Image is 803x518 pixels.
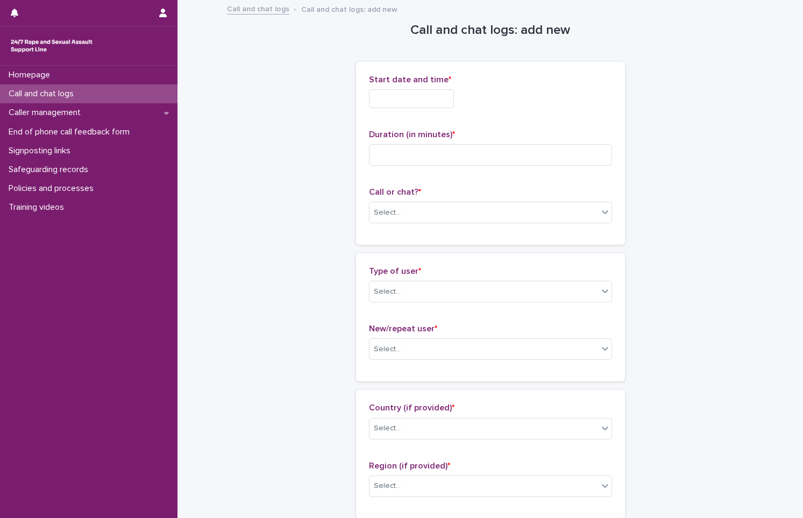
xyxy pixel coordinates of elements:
[369,267,421,275] span: Type of user
[374,207,401,218] div: Select...
[369,462,450,470] span: Region (if provided)
[369,188,421,196] span: Call or chat?
[4,202,73,212] p: Training videos
[301,3,397,15] p: Call and chat logs: add new
[374,286,401,297] div: Select...
[4,108,89,118] p: Caller management
[4,70,59,80] p: Homepage
[374,480,401,492] div: Select...
[227,2,289,15] a: Call and chat logs
[4,89,82,99] p: Call and chat logs
[356,23,625,38] h1: Call and chat logs: add new
[369,403,454,412] span: Country (if provided)
[374,423,401,434] div: Select...
[4,165,97,175] p: Safeguarding records
[369,130,455,139] span: Duration (in minutes)
[369,75,451,84] span: Start date and time
[9,35,95,56] img: rhQMoQhaT3yELyF149Cw
[4,146,79,156] p: Signposting links
[374,344,401,355] div: Select...
[4,183,102,194] p: Policies and processes
[369,324,437,333] span: New/repeat user
[4,127,138,137] p: End of phone call feedback form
